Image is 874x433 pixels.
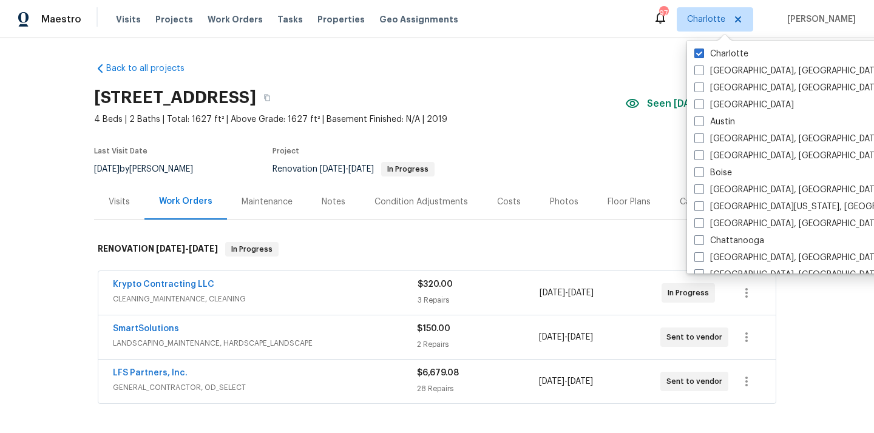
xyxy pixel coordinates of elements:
[540,289,565,297] span: [DATE]
[497,196,521,208] div: Costs
[94,162,208,176] div: by [PERSON_NAME]
[98,242,218,257] h6: RENOVATION
[417,324,450,333] span: $150.00
[666,375,727,388] span: Sent to vendor
[113,280,214,289] a: Krypto Contracting LLC
[320,165,345,173] span: [DATE]
[155,13,193,25] span: Projects
[647,98,705,110] span: Seen [DATE]
[418,294,540,306] div: 3 Repairs
[782,13,856,25] span: [PERSON_NAME]
[417,369,459,377] span: $6,679.08
[109,196,130,208] div: Visits
[567,333,593,341] span: [DATE]
[680,196,704,208] div: Cases
[273,165,435,173] span: Renovation
[694,235,764,247] label: Chattanooga
[668,287,714,299] span: In Progress
[608,196,651,208] div: Floor Plans
[348,165,374,173] span: [DATE]
[694,48,748,60] label: Charlotte
[159,195,212,207] div: Work Orders
[94,62,211,75] a: Back to all projects
[694,116,735,128] label: Austin
[379,13,458,25] span: Geo Assignments
[317,13,365,25] span: Properties
[567,377,593,386] span: [DATE]
[242,196,293,208] div: Maintenance
[256,87,278,109] button: Copy Address
[226,243,277,255] span: In Progress
[94,165,120,173] span: [DATE]
[382,166,433,173] span: In Progress
[156,244,185,253] span: [DATE]
[113,369,188,377] a: LFS Partners, Inc.
[273,147,299,155] span: Project
[113,381,417,394] span: GENERAL_CONTRACTOR, OD_SELECT
[208,13,263,25] span: Work Orders
[417,383,538,395] div: 28 Repairs
[694,99,794,111] label: [GEOGRAPHIC_DATA]
[41,13,81,25] span: Maestro
[666,331,727,343] span: Sent to vendor
[189,244,218,253] span: [DATE]
[277,15,303,24] span: Tasks
[94,113,625,126] span: 4 Beds | 2 Baths | Total: 1627 ft² | Above Grade: 1627 ft² | Basement Finished: N/A | 2019
[539,375,593,388] span: -
[113,337,417,349] span: LANDSCAPING_MAINTENANCE, HARDSCAPE_LANDSCAPE
[113,324,179,333] a: SmartSolutions
[539,377,564,386] span: [DATE]
[156,244,218,253] span: -
[417,338,538,351] div: 2 Repairs
[540,287,594,299] span: -
[659,7,668,19] div: 97
[94,230,780,269] div: RENOVATION [DATE]-[DATE]In Progress
[694,167,732,179] label: Boise
[116,13,141,25] span: Visits
[94,92,256,104] h2: [STREET_ADDRESS]
[374,196,468,208] div: Condition Adjustments
[687,13,725,25] span: Charlotte
[539,331,593,343] span: -
[113,293,418,305] span: CLEANING_MAINTENANCE, CLEANING
[94,147,147,155] span: Last Visit Date
[550,196,578,208] div: Photos
[322,196,345,208] div: Notes
[418,280,453,289] span: $320.00
[539,333,564,341] span: [DATE]
[320,165,374,173] span: -
[568,289,594,297] span: [DATE]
